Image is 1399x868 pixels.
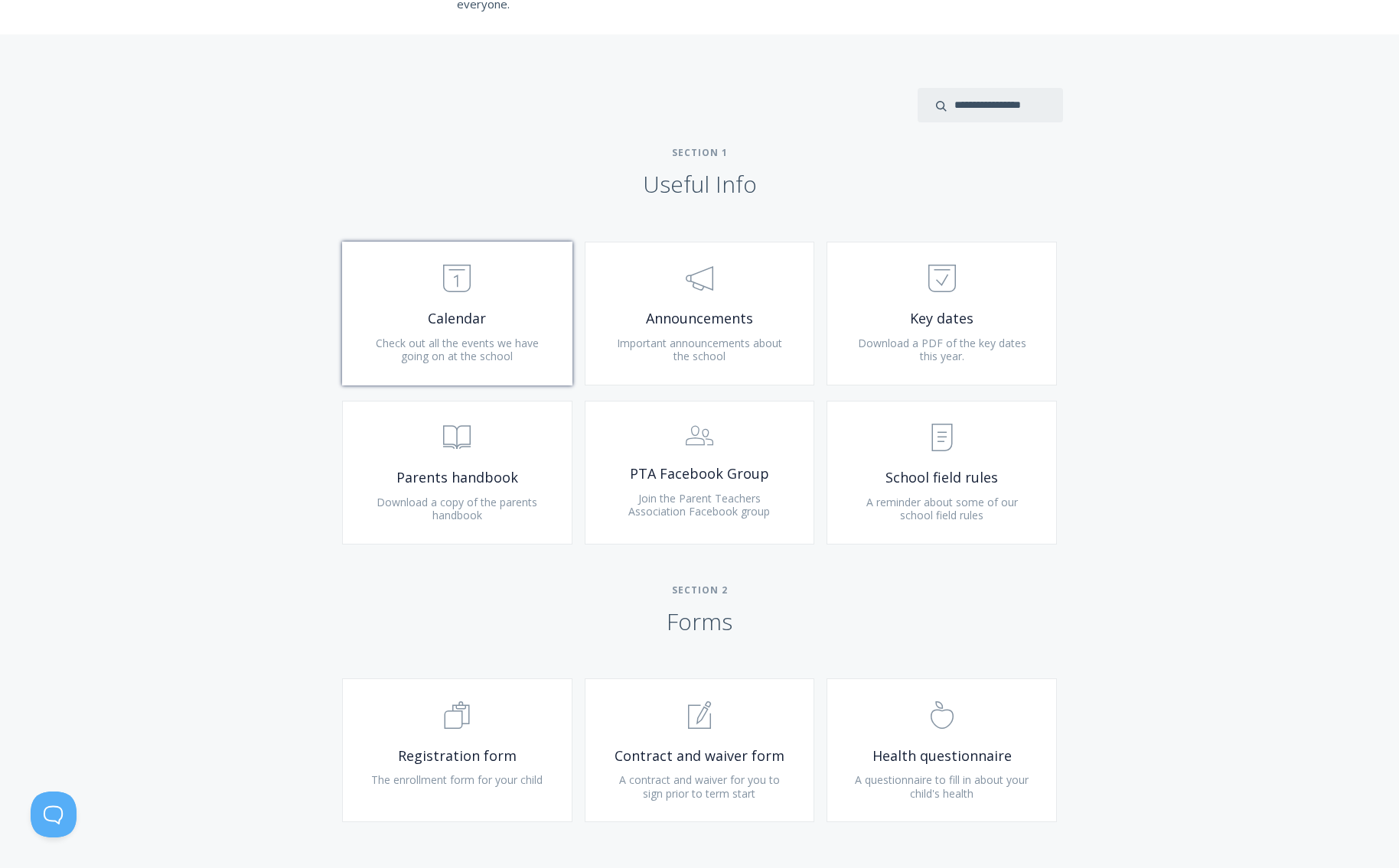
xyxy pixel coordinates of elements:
iframe: Toggle Customer Support [31,792,77,837]
a: Health questionnaire A questionnaire to fill in about your child's health [827,678,1057,822]
a: Parents handbook Download a copy of the parents handbook [342,401,572,545]
a: School field rules A reminder about some of our school field rules [827,401,1057,545]
span: Join the Parent Teachers Association Facebook group [628,491,770,519]
span: Key dates [850,310,1033,327]
span: Important announcements about the school [617,336,782,364]
a: Announcements Important announcements about the school [585,242,815,385]
span: Parents handbook [366,469,549,486]
a: PTA Facebook Group Join the Parent Teachers Association Facebook group [585,401,815,545]
span: Health questionnaire [850,747,1033,765]
span: A contract and waiver for you to sign prior to term start [619,772,780,801]
span: The enrollment form for your child [371,772,543,787]
span: Download a PDF of the key dates this year. [858,336,1026,364]
input: search input [918,88,1063,122]
span: Contract and waiver form [608,747,791,765]
a: Registration form The enrollment form for your child [342,678,572,822]
span: A questionnaire to fill in about your child's health [855,772,1029,801]
a: Calendar Check out all the events we have going on at the school [342,242,572,385]
span: Check out all the events we have going on at the school [376,336,539,364]
span: Download a copy of the parents handbook [377,495,537,523]
span: Registration form [366,747,549,765]
span: Calendar [366,310,549,327]
span: A reminder about some of our school field rules [866,495,1018,523]
span: School field rules [850,469,1033,486]
span: Announcements [608,310,791,327]
a: Key dates Download a PDF of the key dates this year. [827,242,1057,385]
a: Contract and waiver form A contract and waiver for you to sign prior to term start [585,678,815,822]
span: PTA Facebook Group [608,465,791,483]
